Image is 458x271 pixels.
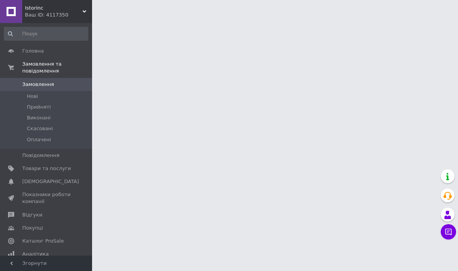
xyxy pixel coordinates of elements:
[27,136,51,143] span: Оплачені
[22,81,54,88] span: Замовлення
[27,114,51,121] span: Виконані
[27,125,53,132] span: Скасовані
[27,104,51,111] span: Прийняті
[22,178,79,185] span: [DEMOGRAPHIC_DATA]
[25,5,82,12] span: Istorinc
[22,251,49,258] span: Аналітика
[4,27,88,41] input: Пошук
[22,238,64,245] span: Каталог ProSale
[22,48,44,55] span: Головна
[22,152,59,159] span: Повідомлення
[22,212,42,218] span: Відгуки
[25,12,92,18] div: Ваш ID: 4117350
[22,191,71,205] span: Показники роботи компанії
[22,61,92,74] span: Замовлення та повідомлення
[27,93,38,100] span: Нові
[441,224,456,240] button: Чат з покупцем
[22,225,43,231] span: Покупці
[22,165,71,172] span: Товари та послуги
